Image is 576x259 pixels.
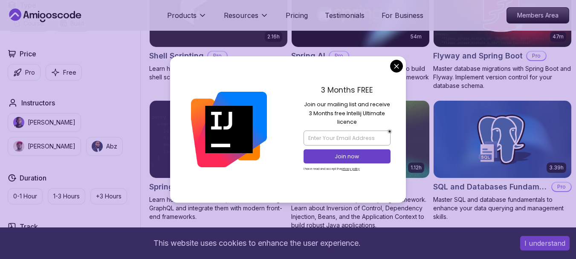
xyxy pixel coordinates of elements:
p: 1-3 Hours [53,192,80,201]
p: [PERSON_NAME] [28,142,75,151]
button: Pro [8,64,41,81]
p: Products [167,10,197,20]
button: 0-1 Hour [8,188,43,204]
h2: Track [20,221,38,232]
h2: Shell Scripting [149,50,204,62]
p: Pro [527,52,546,60]
button: instructor img[PERSON_NAME] [8,137,81,156]
a: Members Area [507,7,569,23]
p: Master SQL and database fundamentals to enhance your data querying and management skills. [433,195,572,221]
h2: Instructors [21,98,55,108]
img: SQL and Databases Fundamentals card [434,101,571,178]
h2: Duration [20,173,46,183]
p: +3 Hours [96,192,122,201]
img: instructor img [13,117,24,128]
button: Resources [224,10,269,27]
h2: SQL and Databases Fundamentals [433,181,548,193]
p: Abz [106,142,117,151]
a: SQL and Databases Fundamentals card3.39hSQL and Databases FundamentalsProMaster SQL and database ... [433,100,572,221]
p: Pro [330,52,348,60]
img: instructor img [92,141,103,152]
p: Learn how to automate tasks and scripts with shell scripting. [149,64,288,81]
p: 1.12h [411,164,422,171]
button: instructor img[PERSON_NAME] [8,113,81,132]
button: +3 Hours [90,188,127,204]
button: 1-3 Hours [48,188,85,204]
button: Accept cookies [520,236,570,250]
button: Products [167,10,207,27]
p: Resources [224,10,258,20]
p: 2.16h [267,33,280,40]
p: 3.39h [549,164,564,171]
a: Testimonials [325,10,365,20]
p: Pro [25,68,35,77]
p: Learn how to build efficient, flexible APIs using GraphQL and integrate them with modern front-en... [149,195,288,221]
p: Pro [208,52,227,60]
p: Master the core concepts of Spring Framework. Learn about Inversion of Control, Dependency Inject... [291,195,430,230]
p: Members Area [507,8,569,23]
h2: Flyway and Spring Boot [433,50,523,62]
a: Pricing [286,10,308,20]
a: For Business [382,10,423,20]
button: instructor imgAbz [86,137,123,156]
div: This website uses cookies to enhance the user experience. [6,234,507,253]
p: Free [63,68,76,77]
button: Free [46,64,82,81]
p: 47m [553,33,564,40]
h2: Price [20,49,36,59]
p: 54m [411,33,422,40]
h2: Spring AI [291,50,325,62]
img: Spring for GraphQL card [150,101,287,178]
img: instructor img [13,141,24,152]
p: Master database migrations with Spring Boot and Flyway. Implement version control for your databa... [433,64,572,90]
p: 0-1 Hour [13,192,37,201]
h2: Spring for GraphQL [149,181,222,193]
a: Spring for GraphQL card1.17hSpring for GraphQLProLearn how to build efficient, flexible APIs usin... [149,100,288,221]
p: Pro [552,183,571,191]
p: [PERSON_NAME] [28,118,75,127]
